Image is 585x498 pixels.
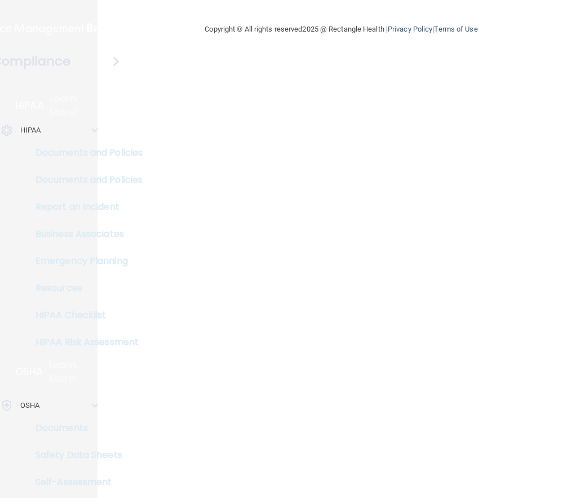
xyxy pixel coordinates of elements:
[49,358,98,385] p: Learn More!
[7,477,161,488] p: Self-Assessment
[7,449,161,461] p: Safety Data Sheets
[7,147,161,158] p: Documents and Policies
[7,201,161,213] p: Report an Incident
[7,228,161,240] p: Business Associates
[50,92,98,119] p: Learn More!
[20,124,41,137] p: HIPAA
[434,25,477,33] a: Terms of Use
[15,99,44,112] p: HIPAA
[20,399,39,412] p: OSHA
[7,255,161,267] p: Emergency Planning
[388,25,432,33] a: Privacy Policy
[7,174,161,186] p: Documents and Policies
[136,11,547,47] div: Copyright © All rights reserved 2025 @ Rectangle Health | |
[7,422,161,434] p: Documents
[7,337,161,348] p: HIPAA Risk Assessment
[15,365,43,378] p: OSHA
[7,310,161,321] p: HIPAA Checklist
[7,283,161,294] p: Resources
